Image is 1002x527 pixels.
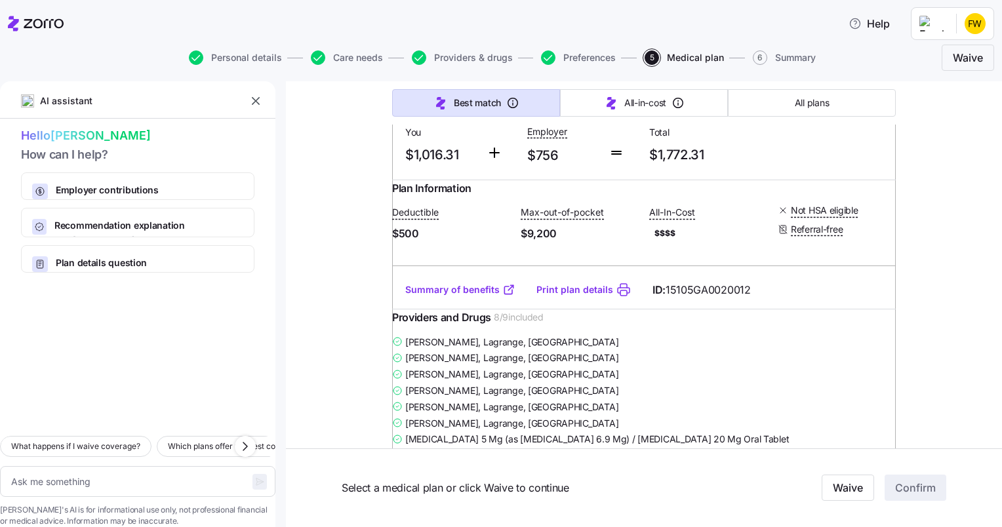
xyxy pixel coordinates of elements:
[405,384,618,397] span: [PERSON_NAME] , Lagrange, [GEOGRAPHIC_DATA]
[642,50,724,65] a: 5Medical plan
[392,180,471,197] span: Plan Information
[649,126,761,139] span: Total
[405,351,618,364] span: [PERSON_NAME] , Lagrange, [GEOGRAPHIC_DATA]
[405,336,618,349] span: [PERSON_NAME] , Lagrange, [GEOGRAPHIC_DATA]
[536,283,613,296] a: Print plan details
[405,400,618,414] span: [PERSON_NAME] , Lagrange, [GEOGRAPHIC_DATA]
[311,50,383,65] button: Care needs
[666,282,751,298] span: 15105GA0020012
[527,125,567,138] span: Employer
[21,94,34,107] img: ai-icon.png
[833,480,863,496] span: Waive
[527,145,598,166] span: $756
[919,16,946,31] img: Employer logo
[54,219,243,232] span: Recommendation explanation
[409,50,513,65] a: Providers & drugs
[965,13,986,34] img: dd66dac5b4cfa8562216155ee7273903
[849,16,890,31] span: Help
[624,96,666,109] span: All-in-cost
[753,50,767,65] span: 6
[541,50,616,65] button: Preferences
[405,368,618,381] span: [PERSON_NAME] , Lagrange, [GEOGRAPHIC_DATA]
[953,50,983,66] span: Waive
[189,50,282,65] button: Personal details
[521,225,639,242] span: $9,200
[405,126,476,139] span: You
[649,206,695,219] span: All-In-Cost
[795,96,829,109] span: All plans
[454,96,501,109] span: Best match
[521,206,604,219] span: Max-out-of-pocket
[645,50,659,65] span: 5
[392,206,439,219] span: Deductible
[895,480,936,496] span: Confirm
[56,256,211,269] span: Plan details question
[652,282,751,298] span: ID:
[494,311,544,324] span: 8 / 9 included
[822,475,874,501] button: Waive
[157,436,399,457] button: Which plans offer the best coverage for chronic conditions?
[942,45,994,71] button: Waive
[667,53,724,62] span: Medical plan
[333,53,383,62] span: Care needs
[412,50,513,65] button: Providers & drugs
[39,94,93,108] span: AI assistant
[21,146,254,165] span: How can I help?
[645,50,724,65] button: 5Medical plan
[538,50,616,65] a: Preferences
[392,309,491,326] span: Providers and Drugs
[405,417,618,430] span: [PERSON_NAME] , Lagrange, [GEOGRAPHIC_DATA]
[392,225,510,242] span: $500
[649,144,761,166] span: $1,772.31
[649,225,767,241] span: $$$$
[838,10,900,37] button: Help
[56,184,231,197] span: Employer contributions
[54,235,243,257] span: How [PERSON_NAME] calculates Best Match and All-In-Cost
[885,475,946,501] button: Confirm
[11,440,140,453] span: What happens if I waive coverage?
[211,53,282,62] span: Personal details
[753,50,816,65] button: 6Summary
[405,144,476,166] span: $1,016.31
[791,223,843,236] span: Referral-free
[186,50,282,65] a: Personal details
[342,480,741,496] span: Select a medical plan or click Waive to continue
[563,53,616,62] span: Preferences
[434,53,513,62] span: Providers & drugs
[775,53,816,62] span: Summary
[405,283,515,296] a: Summary of benefits
[405,433,789,446] span: [MEDICAL_DATA] 5 Mg (as [MEDICAL_DATA] 6.9 Mg) / [MEDICAL_DATA] 20 Mg Oral Tablet
[168,440,388,453] span: Which plans offer the best coverage for chronic conditions?
[308,50,383,65] a: Care needs
[21,127,254,146] span: Hello [PERSON_NAME]
[791,204,858,217] span: Not HSA eligible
